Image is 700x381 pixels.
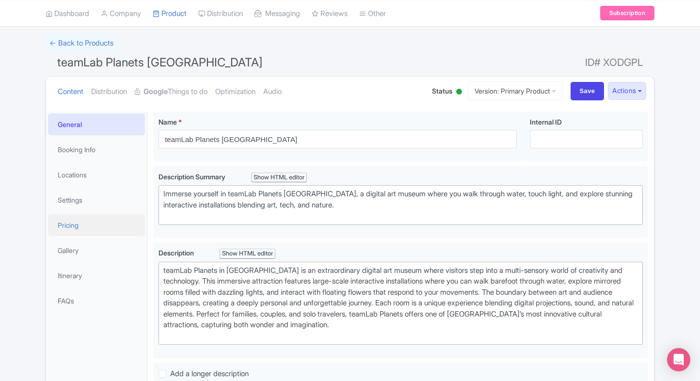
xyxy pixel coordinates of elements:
a: Audio [263,77,282,107]
button: Actions [608,82,646,100]
span: teamLab Planets [GEOGRAPHIC_DATA] [57,55,263,69]
span: Name [159,118,177,126]
a: Version: Primary Product [468,81,563,100]
a: GoogleThings to do [135,77,207,107]
span: Description Summary [159,173,227,181]
a: Gallery [48,239,145,261]
div: Show HTML editor [220,249,275,259]
a: Optimization [215,77,255,107]
a: Itinerary [48,265,145,286]
a: General [48,113,145,135]
a: Locations [48,164,145,186]
div: Show HTML editor [251,173,307,183]
div: teamLab Planets in [GEOGRAPHIC_DATA] is an extraordinary digital art museum where visitors step i... [163,265,638,342]
div: Immerse yourself in teamLab Planets [GEOGRAPHIC_DATA], a digital art museum where you walk throug... [163,189,638,222]
input: Save [571,82,605,100]
a: Distribution [91,77,127,107]
div: Active [454,85,464,100]
span: Internal ID [530,118,562,126]
a: Content [58,77,83,107]
a: Pricing [48,214,145,236]
a: ← Back to Products [46,34,117,53]
div: Open Intercom Messenger [667,348,690,371]
span: Description [159,249,195,257]
a: FAQs [48,290,145,312]
span: Status [432,86,452,96]
span: Add a longer description [170,369,249,378]
a: Subscription [600,6,654,20]
a: Booking Info [48,139,145,160]
span: ID# XODGPL [585,53,643,72]
a: Settings [48,189,145,211]
strong: Google [143,86,168,97]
